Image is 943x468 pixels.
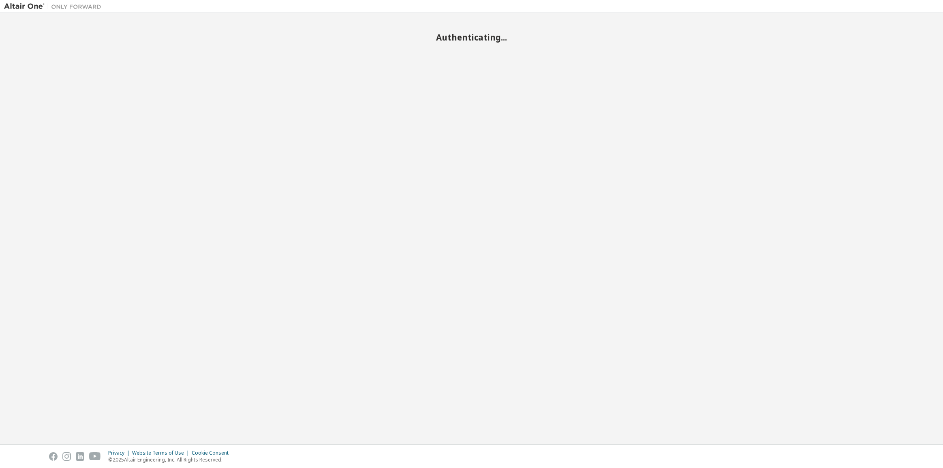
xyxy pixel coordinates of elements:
img: linkedin.svg [76,452,84,461]
div: Privacy [108,450,132,456]
h2: Authenticating... [4,32,939,43]
img: Altair One [4,2,105,11]
img: instagram.svg [62,452,71,461]
img: facebook.svg [49,452,58,461]
div: Cookie Consent [192,450,233,456]
p: © 2025 Altair Engineering, Inc. All Rights Reserved. [108,456,233,463]
img: youtube.svg [89,452,101,461]
div: Website Terms of Use [132,450,192,456]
